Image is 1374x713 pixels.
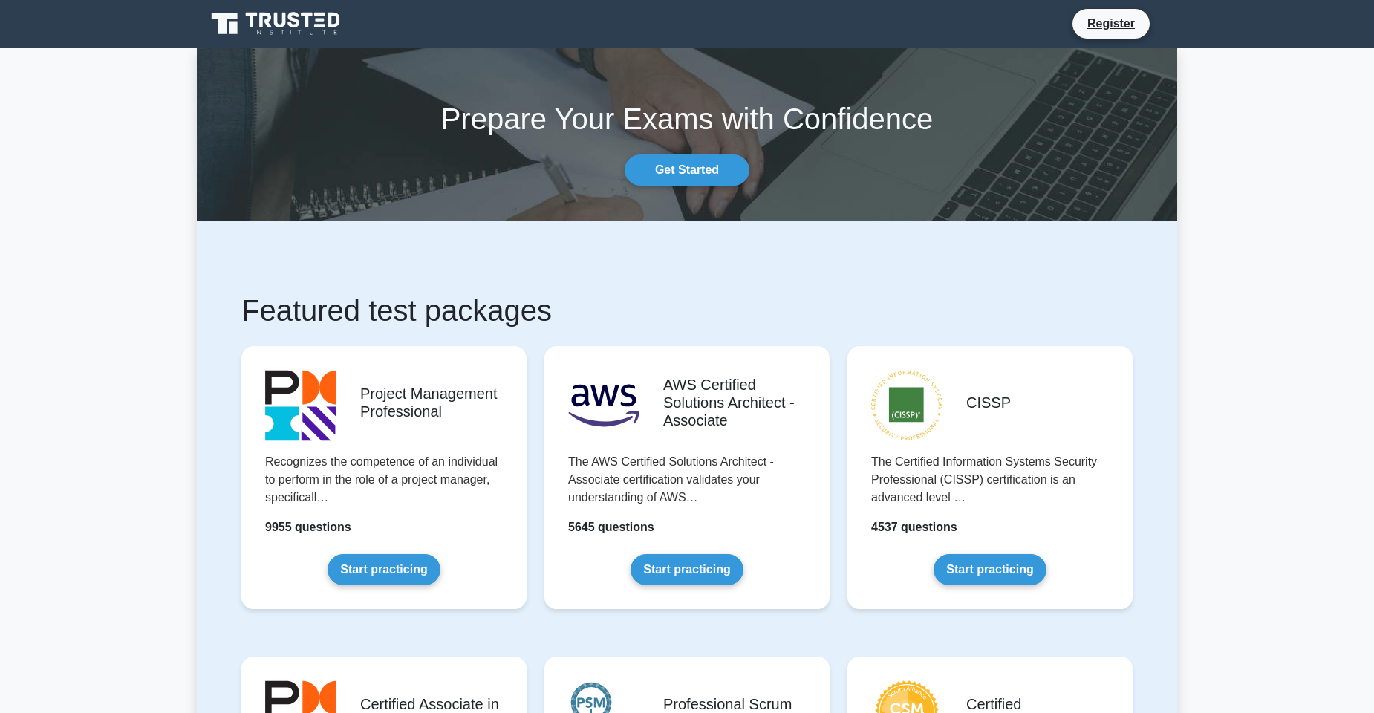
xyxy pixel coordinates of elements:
[241,293,1133,328] h1: Featured test packages
[631,554,743,585] a: Start practicing
[328,554,440,585] a: Start practicing
[197,101,1177,137] h1: Prepare Your Exams with Confidence
[1078,14,1144,33] a: Register
[625,154,749,186] a: Get Started
[934,554,1046,585] a: Start practicing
